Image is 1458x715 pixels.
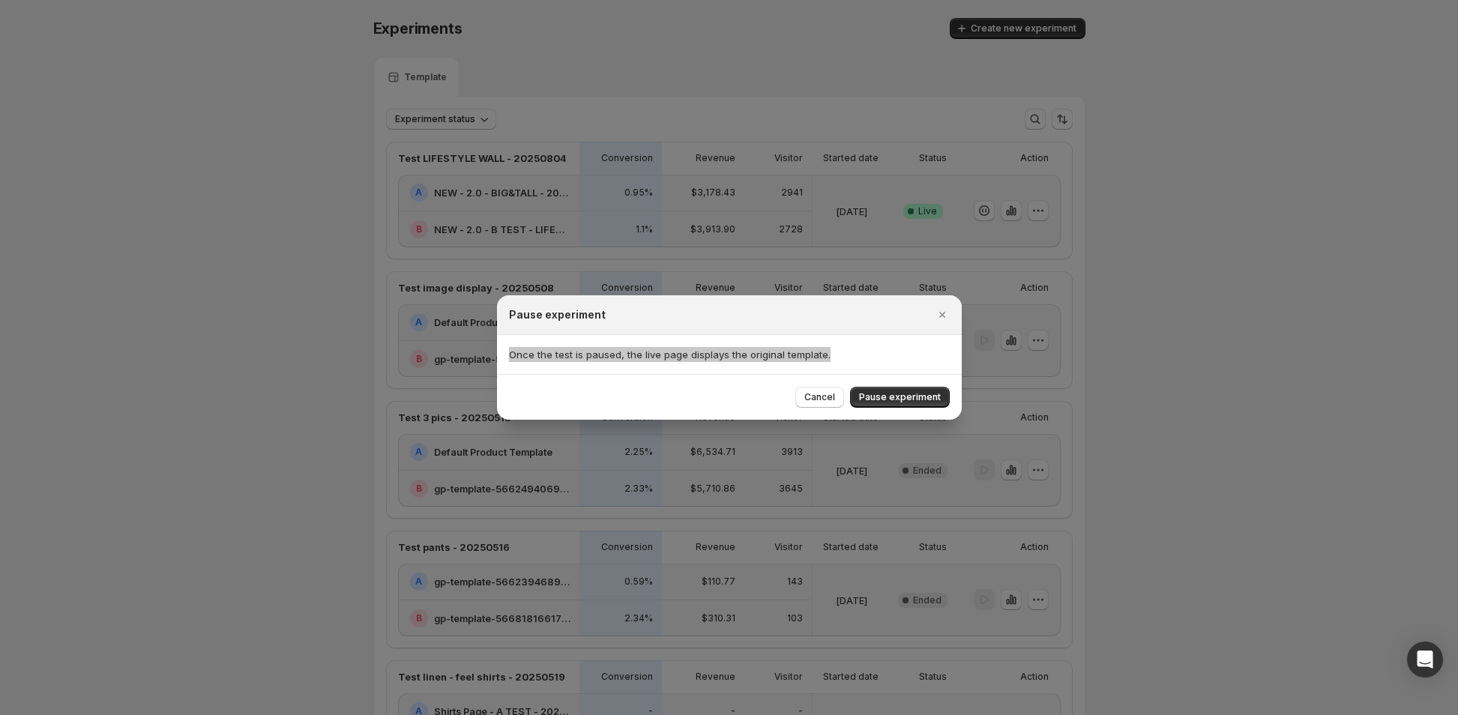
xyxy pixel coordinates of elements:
button: Cancel [795,387,844,408]
div: Open Intercom Messenger [1407,642,1443,678]
button: Close [932,304,953,325]
button: Pause experiment [850,387,950,408]
p: Once the test is paused, the live page displays the original template. [509,347,950,362]
h2: Pause experiment [509,307,606,322]
span: Pause experiment [859,391,941,403]
span: Cancel [804,391,835,403]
